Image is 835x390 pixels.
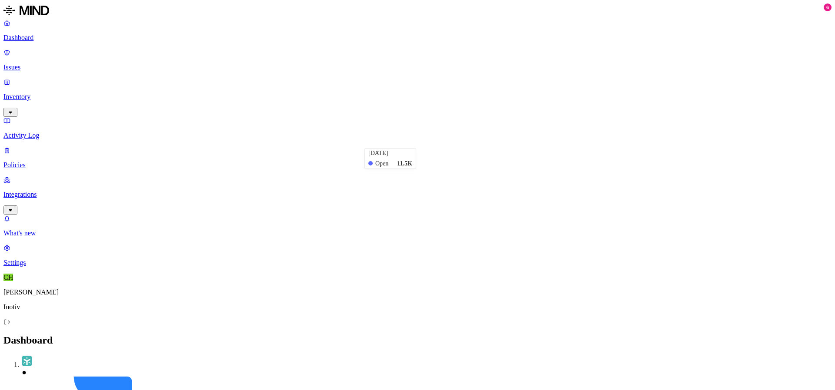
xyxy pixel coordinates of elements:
[3,63,832,71] p: Issues
[3,274,13,281] span: CH
[3,132,832,139] p: Activity Log
[3,19,832,42] a: Dashboard
[3,229,832,237] p: What's new
[3,161,832,169] p: Policies
[3,259,832,267] p: Settings
[3,93,832,101] p: Inventory
[3,3,832,19] a: MIND
[3,117,832,139] a: Activity Log
[824,3,832,11] div: 6
[3,215,832,237] a: What's new
[3,146,832,169] a: Policies
[3,244,832,267] a: Settings
[3,176,832,213] a: Integrations
[3,78,832,116] a: Inventory
[3,334,832,346] h2: Dashboard
[3,34,832,42] p: Dashboard
[3,303,832,311] p: Inotiv
[3,3,49,17] img: MIND
[21,355,33,367] img: egnyte.svg
[3,191,832,198] p: Integrations
[3,49,832,71] a: Issues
